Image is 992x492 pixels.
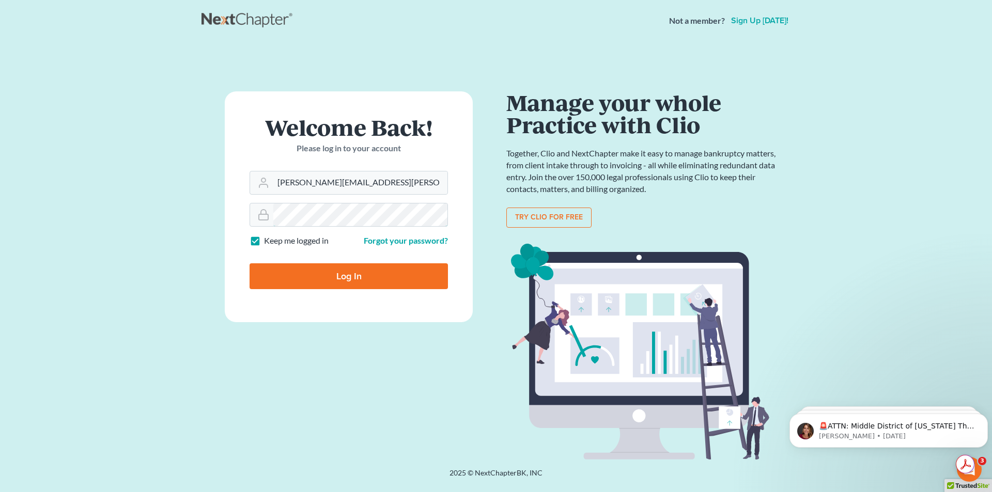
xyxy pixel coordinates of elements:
[202,468,791,486] div: 2025 © NextChapterBK, INC
[729,17,791,25] a: Sign up [DATE]!
[506,208,592,228] a: Try clio for free
[250,142,448,154] p: Please log in to your account
[273,171,447,194] input: Email Address
[506,148,780,195] p: Together, Clio and NextChapter make it easy to manage bankruptcy matters, from client intake thro...
[506,91,780,135] h1: Manage your whole Practice with Clio
[785,392,992,464] iframe: Intercom notifications message
[250,263,448,289] input: Log In
[250,116,448,138] h1: Welcome Back!
[506,240,780,464] img: clio_bg-1f7fd5e12b4bb4ecf8b57ca1a7e67e4ff233b1f5529bdf2c1c242739b0445cb7.svg
[364,235,448,245] a: Forgot your password?
[264,235,329,247] label: Keep me logged in
[669,15,725,27] strong: Not a member?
